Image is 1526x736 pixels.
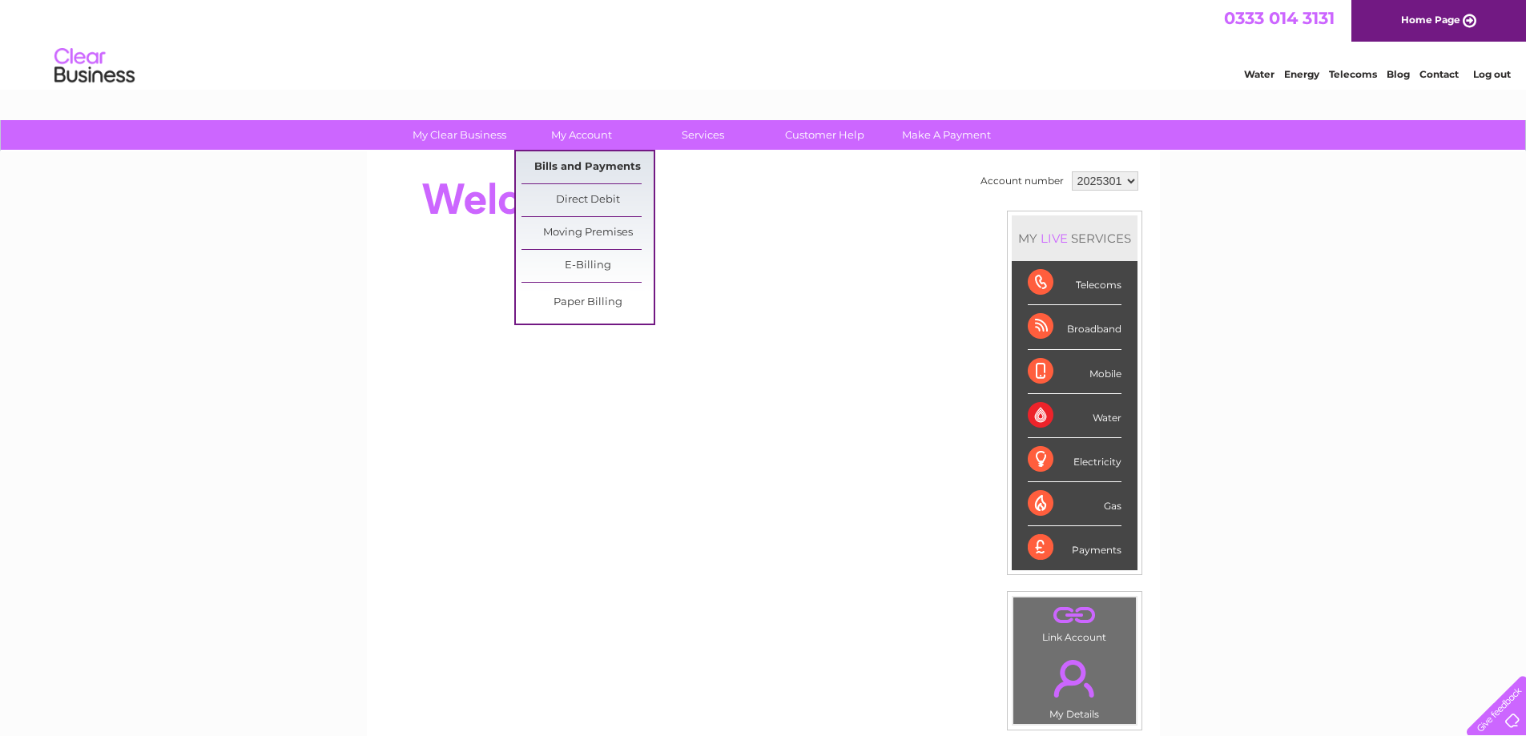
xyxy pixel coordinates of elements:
[1387,68,1410,80] a: Blog
[1419,68,1459,80] a: Contact
[976,167,1068,195] td: Account number
[521,287,654,319] a: Paper Billing
[1028,438,1121,482] div: Electricity
[759,120,891,150] a: Customer Help
[1028,305,1121,349] div: Broadband
[521,217,654,249] a: Moving Premises
[521,151,654,183] a: Bills and Payments
[1028,526,1121,569] div: Payments
[521,184,654,216] a: Direct Debit
[393,120,525,150] a: My Clear Business
[1473,68,1511,80] a: Log out
[54,42,135,90] img: logo.png
[1037,231,1071,246] div: LIVE
[1244,68,1274,80] a: Water
[1028,261,1121,305] div: Telecoms
[1028,482,1121,526] div: Gas
[521,250,654,282] a: E-Billing
[1224,8,1335,28] a: 0333 014 3131
[637,120,769,150] a: Services
[1028,394,1121,438] div: Water
[1017,601,1132,629] a: .
[1013,646,1137,725] td: My Details
[515,120,647,150] a: My Account
[880,120,1013,150] a: Make A Payment
[1284,68,1319,80] a: Energy
[1329,68,1377,80] a: Telecoms
[1028,350,1121,394] div: Mobile
[1012,215,1137,261] div: MY SERVICES
[385,9,1142,78] div: Clear Business is a trading name of Verastar Limited (registered in [GEOGRAPHIC_DATA] No. 3667643...
[1017,650,1132,706] a: .
[1013,597,1137,647] td: Link Account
